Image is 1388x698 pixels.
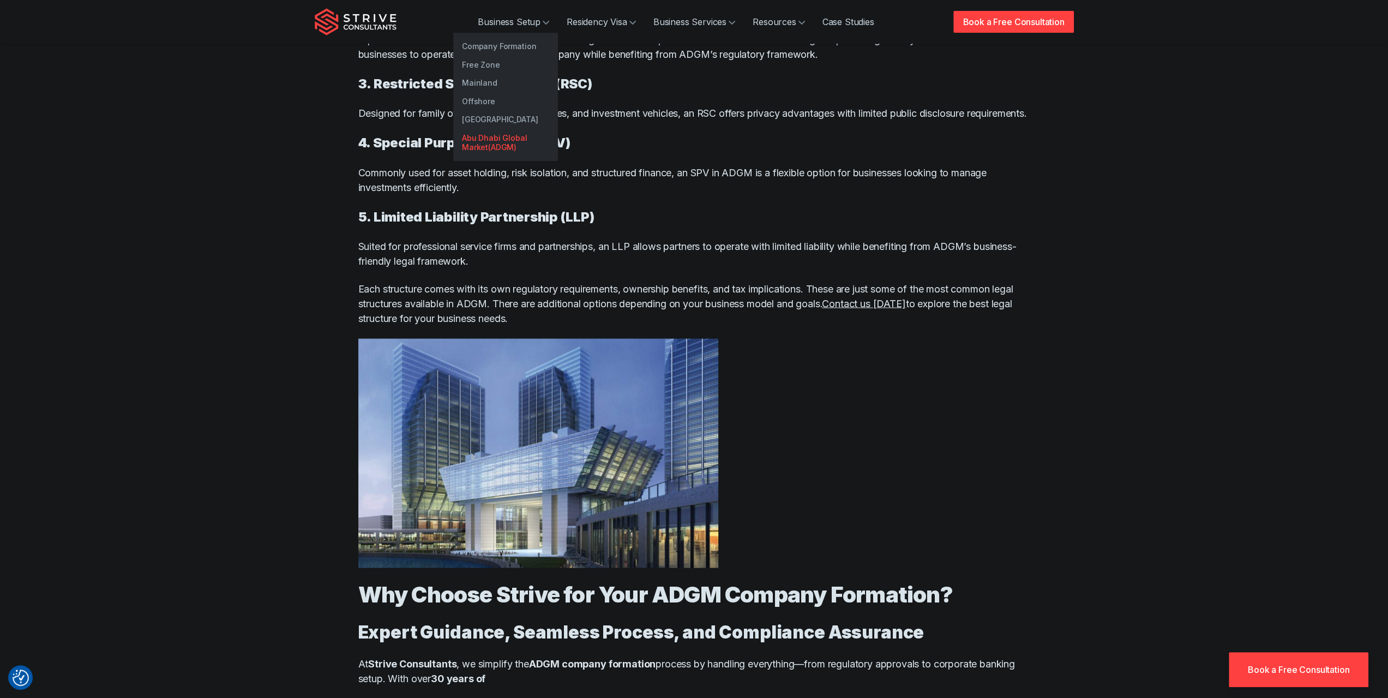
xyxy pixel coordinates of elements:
a: Business Setup [469,11,558,33]
button: Consent Preferences [13,670,29,686]
a: Offshore [453,92,558,111]
strong: Expert Guidance, Seamless Process, and Compliance Assurance [358,621,924,642]
p: Suited for professional service firms and partnerships, an LLP allows partners to operate with li... [358,238,1030,268]
a: Business Services [645,11,744,33]
a: [GEOGRAPHIC_DATA] [453,110,558,129]
a: Abu Dhabi Global Market(ADGM) [453,129,558,157]
p: Designed for family offices, holding companies, and investment vehicles, an RSC offers privacy ad... [358,106,1030,121]
p: At , we simplify the process by handling everything—from regulatory approvals to corporate bankin... [358,656,1030,685]
p: Commonly used for asset holding, risk isolation, and structured finance, an SPV in ADGM is a flex... [358,165,1030,194]
strong: 4. Special Purpose Vehicle (SPV) [358,135,570,151]
p: Each structure comes with its own regulatory requirements, ownership benefits, and tax implicatio... [358,281,1030,325]
strong: 30 years of [431,672,485,684]
a: Company Formation [453,37,558,56]
img: Strive Consultants [315,8,396,35]
strong: 5. Limited Liability Partnership (LLP) [358,208,594,224]
a: Residency Visa [558,11,645,33]
strong: Why Choose Strive for Your ADGM Company Formation? [358,581,953,607]
a: Mainland [453,74,558,92]
img: Revisit consent button [13,670,29,686]
strong: ADGM company formation [529,658,656,669]
a: Book a Free Consultation [953,11,1073,33]
img: ADGM Company Set Up [358,338,718,568]
strong: 3. Restricted Scope Company (RSC) [358,76,592,92]
p: A perfect solution for international companies looking to establish a presence in ADGM without fo... [358,32,1030,62]
a: Free Zone [453,56,558,74]
a: Contact us [DATE] [822,297,905,309]
a: Book a Free Consultation [1229,652,1368,687]
strong: Strive Consultants [368,658,456,669]
a: Case Studies [814,11,883,33]
a: Resources [744,11,814,33]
